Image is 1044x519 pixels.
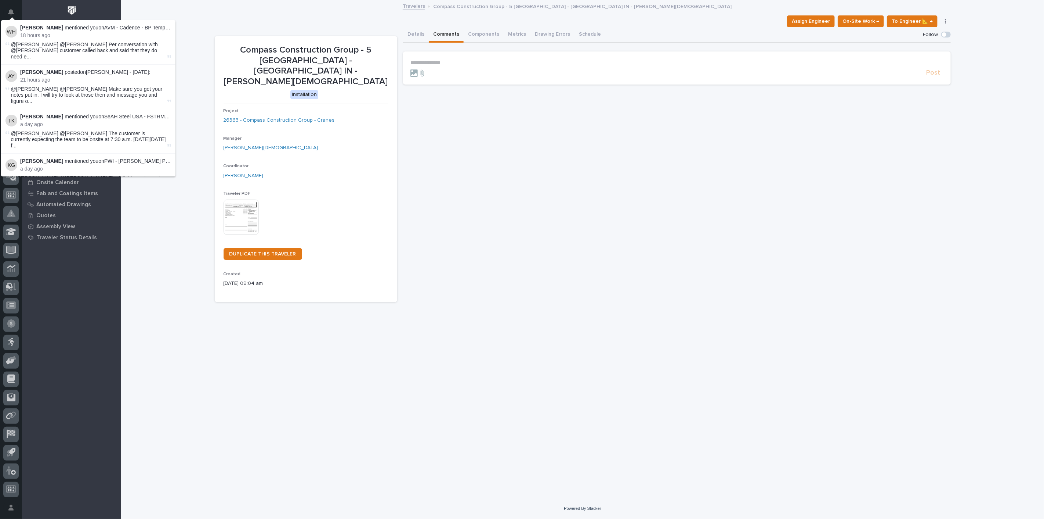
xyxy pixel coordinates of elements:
[22,177,121,188] a: Onsite Calendar
[22,188,121,199] a: Fab and Coatings Items
[224,144,318,152] a: [PERSON_NAME][DEMOGRAPHIC_DATA]
[20,69,171,75] p: posted on [PERSON_NAME] - [DATE] :
[224,248,302,260] a: DUPLICATE THIS TRAVELER
[20,114,171,120] p: mentioned you on :
[224,164,249,168] span: Coordinator
[224,272,241,276] span: Created
[20,158,171,164] p: mentioned you on :
[65,4,79,17] img: Workspace Logo
[104,158,239,164] a: PWI - [PERSON_NAME] Plant 2 - Need to add WP Bracing
[290,90,318,99] div: Installation
[224,280,388,287] p: [DATE] 09:04 am
[36,235,97,241] p: Traveler Status Details
[20,166,171,172] p: a day ago
[564,506,601,511] a: Powered By Stacker
[20,25,171,31] p: mentioned you on :
[838,15,884,27] button: On-Site Work →
[6,115,17,126] img: Trent Kautzmann
[36,223,75,230] p: Assembly View
[22,232,121,243] a: Traveler Status Details
[22,210,121,221] a: Quotes
[927,69,940,77] span: Post
[923,32,938,38] p: Follow
[11,42,166,60] span: @[PERSON_NAME] @[PERSON_NAME] Per conversation with @[PERSON_NAME] customer called back and said ...
[20,114,63,119] strong: [PERSON_NAME]
[11,130,166,149] span: @[PERSON_NAME] @[PERSON_NAME] The customer is currently expecting the team to be onsite at 7:30 a...
[11,86,166,104] span: @[PERSON_NAME] @[PERSON_NAME] Make sure you get your notes put in. I will try to look at those th...
[229,251,296,257] span: DUPLICATE THIS TRAVELER
[224,109,239,113] span: Project
[20,69,63,75] strong: [PERSON_NAME]
[11,175,163,187] span: @[PERSON_NAME] @[PERSON_NAME] The billable customer is PWI. This is a warranty.
[574,27,606,43] button: Schedule
[530,27,574,43] button: Drawing Errors
[224,172,264,180] a: [PERSON_NAME]
[36,179,79,186] p: Onsite Calendar
[6,26,17,37] img: Wynne Hochstetler
[22,199,121,210] a: Automated Drawings
[6,70,17,82] img: Adam Yutzy
[403,27,429,43] button: Details
[429,27,464,43] button: Comments
[224,136,242,141] span: Manager
[20,77,171,83] p: 21 hours ago
[787,15,835,27] button: Assign Engineer
[892,17,933,26] span: To Engineer 📐 →
[20,158,63,164] strong: [PERSON_NAME]
[104,114,202,119] a: SeAH Steel USA - FSTRM2 Crane System
[36,190,98,197] p: Fab and Coatings Items
[224,117,335,124] a: 26363 - Compass Construction Group - Cranes
[3,4,19,20] button: Notifications
[36,212,56,219] p: Quotes
[9,9,19,21] div: Notifications
[20,25,63,31] strong: [PERSON_NAME]
[224,192,251,196] span: Traveler PDF
[36,201,91,208] p: Automated Drawings
[464,27,504,43] button: Components
[403,1,425,10] a: Travelers
[104,25,227,31] a: AVM - Cadence - BP Templates & Embedded Anchors
[20,121,171,128] p: a day ago
[224,45,388,87] p: Compass Construction Group - 5 [GEOGRAPHIC_DATA] - [GEOGRAPHIC_DATA] IN - [PERSON_NAME][DEMOGRAPH...
[924,69,943,77] button: Post
[22,221,121,232] a: Assembly View
[504,27,530,43] button: Metrics
[20,32,171,39] p: 18 hours ago
[842,17,879,26] span: On-Site Work →
[792,17,830,26] span: Assign Engineer
[887,15,938,27] button: To Engineer 📐 →
[433,2,732,10] p: Compass Construction Group - 5 [GEOGRAPHIC_DATA] - [GEOGRAPHIC_DATA] IN - [PERSON_NAME][DEMOGRAPH...
[6,159,17,171] img: Kendra Gingerich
